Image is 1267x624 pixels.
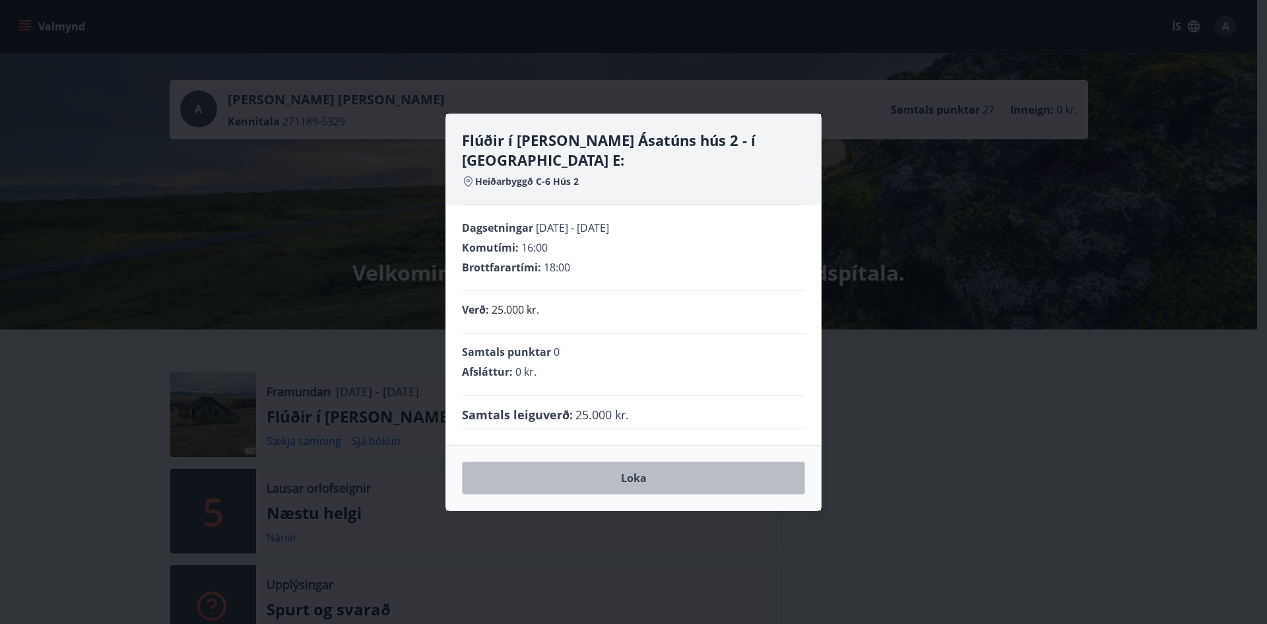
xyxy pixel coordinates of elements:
[515,364,536,379] span: 0 kr.
[462,221,533,235] span: Dagsetningar
[462,240,519,255] span: Komutími :
[554,345,560,359] span: 0
[544,260,570,275] span: 18:00
[536,221,609,235] span: [DATE] - [DATE]
[462,130,805,170] h4: Flúðir í [PERSON_NAME] Ásatúns hús 2 - í [GEOGRAPHIC_DATA] E:
[462,345,551,359] span: Samtals punktar
[462,364,513,379] span: Afsláttur :
[462,406,573,423] span: Samtals leiguverð :
[462,462,805,495] button: Loka
[521,240,548,255] span: 16:00
[462,302,489,317] span: Verð :
[492,302,539,318] p: 25.000 kr.
[462,260,541,275] span: Brottfarartími :
[475,175,579,188] span: Heiðarbyggð C-6 Hús 2
[575,406,629,423] span: 25.000 kr.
